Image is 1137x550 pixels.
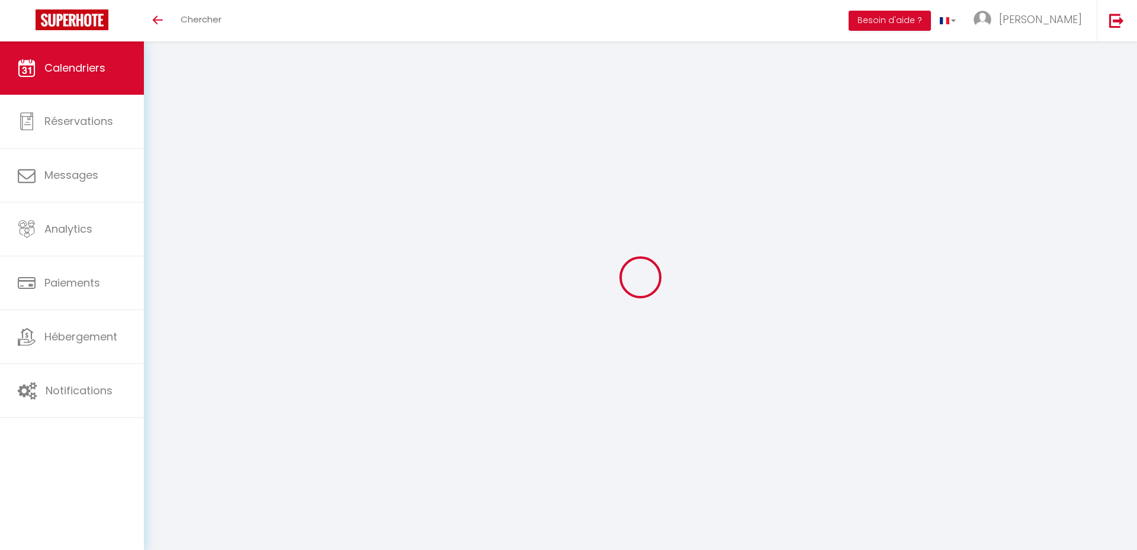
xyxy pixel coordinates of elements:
[1109,13,1124,28] img: logout
[44,114,113,128] span: Réservations
[44,168,98,182] span: Messages
[44,60,105,75] span: Calendriers
[46,383,113,398] span: Notifications
[999,12,1082,27] span: [PERSON_NAME]
[44,329,117,344] span: Hébergement
[849,11,931,31] button: Besoin d'aide ?
[181,13,221,25] span: Chercher
[44,221,92,236] span: Analytics
[974,11,991,28] img: ...
[36,9,108,30] img: Super Booking
[44,275,100,290] span: Paiements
